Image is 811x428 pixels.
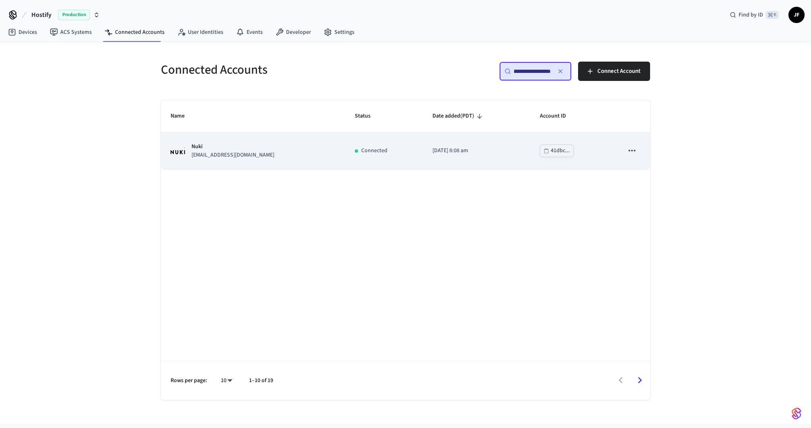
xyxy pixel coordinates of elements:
span: Connect Account [597,66,640,77]
button: 41dbc... [540,145,574,157]
a: Connected Accounts [98,25,171,39]
span: Name [171,110,195,122]
a: Settings [317,25,361,39]
a: ACS Systems [43,25,98,39]
span: Date added(PDT) [432,110,485,122]
p: 1–10 of 19 [249,376,273,385]
span: Account ID [540,110,576,122]
p: [DATE] 8:08 am [432,147,521,155]
button: Go to next page [630,371,649,390]
a: Developer [269,25,317,39]
span: Hostify [31,10,51,20]
div: 10 [217,375,236,387]
span: Production [58,10,90,20]
div: Find by ID⌘ K [723,8,785,22]
div: 41dbc... [551,146,570,156]
h5: Connected Accounts [161,62,401,78]
p: Nuki [191,143,274,151]
p: Connected [361,147,387,155]
span: Status [355,110,381,122]
button: Connect Account [578,62,650,81]
a: Devices [2,25,43,39]
a: User Identities [171,25,230,39]
a: Events [230,25,269,39]
button: JF [788,7,805,23]
img: Nuki Logo, Square [171,147,185,154]
span: ⌘ K [766,11,779,19]
span: Find by ID [739,11,763,19]
table: sticky table [161,100,650,170]
span: JF [789,8,804,22]
p: [EMAIL_ADDRESS][DOMAIN_NAME] [191,151,274,159]
p: Rows per page: [171,376,207,385]
img: SeamLogoGradient.69752ec5.svg [792,407,801,420]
